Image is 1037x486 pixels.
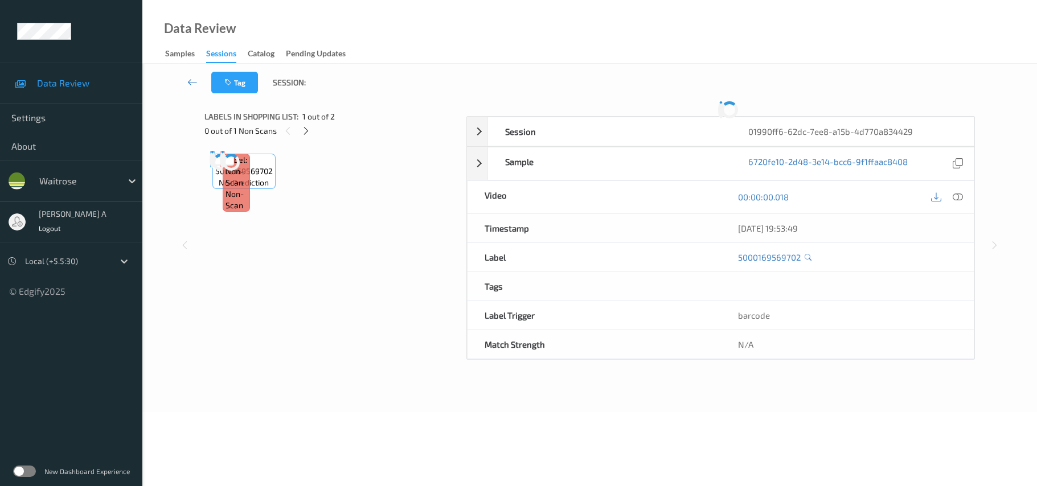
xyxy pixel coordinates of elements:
span: non-scan [226,188,247,211]
span: no-prediction [219,177,269,188]
a: Catalog [248,46,286,62]
a: 00:00:00.018 [738,191,789,203]
div: 0 out of 1 Non Scans [204,123,459,138]
div: Samples [165,48,195,62]
a: Sessions [206,46,248,63]
span: Labels in shopping list: [204,111,298,122]
a: 5000169569702 [738,252,801,263]
div: Sample6720fe10-2d48-3e14-bcc6-9f1ffaac8408 [467,147,974,180]
a: Pending Updates [286,46,357,62]
a: 6720fe10-2d48-3e14-bcc6-9f1ffaac8408 [748,156,908,171]
span: Label: Non-Scan [226,154,247,188]
div: Tags [468,272,721,300]
span: Session: [273,77,306,88]
div: Data Review [164,23,236,34]
div: 01990ff6-62dc-7ee8-a15b-4d770a834429 [731,117,974,146]
div: Label [468,243,721,271]
div: Catalog [248,48,274,62]
div: Pending Updates [286,48,346,62]
div: [DATE] 19:53:49 [738,223,957,234]
div: Video [468,181,721,213]
a: Samples [165,46,206,62]
div: Session01990ff6-62dc-7ee8-a15b-4d770a834429 [467,117,974,146]
div: Sample [488,147,731,180]
div: Label Trigger [468,301,721,330]
div: Session [488,117,731,146]
div: Timestamp [468,214,721,242]
button: Tag [211,72,258,93]
div: barcode [721,301,974,330]
div: Match Strength [468,330,721,359]
div: Sessions [206,48,236,63]
div: N/A [721,330,974,359]
span: 1 out of 2 [302,111,335,122]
